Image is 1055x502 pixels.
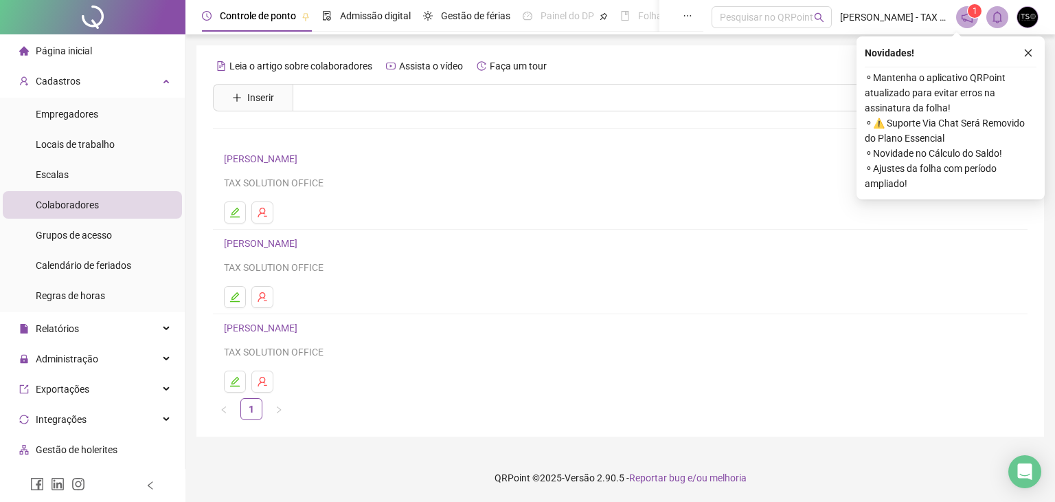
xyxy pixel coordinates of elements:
span: Gestão de férias [441,10,510,21]
span: 1 [973,6,977,16]
span: Página inicial [36,45,92,56]
span: user-delete [257,376,268,387]
a: [PERSON_NAME] [224,153,302,164]
span: home [19,46,29,56]
span: ⚬ Novidade no Cálculo do Saldo! [865,146,1036,161]
img: 94324 [1017,7,1038,28]
span: Gestão de holerites [36,444,117,455]
span: Cadastros [36,76,80,87]
button: left [213,398,235,420]
span: right [275,406,283,414]
a: [PERSON_NAME] [224,323,302,334]
span: Relatórios [36,323,79,334]
div: TAX SOLUTION OFFICE [224,345,1017,360]
span: dashboard [523,11,532,21]
span: Colaboradores [36,199,99,210]
sup: 1 [968,4,982,18]
span: edit [229,376,240,387]
span: edit [229,292,240,303]
span: Escalas [36,169,69,180]
span: Exportações [36,384,89,395]
li: Próxima página [268,398,290,420]
button: Inserir [221,87,285,109]
span: user-add [19,76,29,86]
span: edit [229,207,240,218]
span: lock [19,354,29,364]
span: Novidades ! [865,45,914,61]
span: Folha de pagamento [638,10,726,21]
span: facebook [30,477,44,491]
span: Integrações [36,414,87,425]
span: bell [991,11,1003,23]
span: clock-circle [202,11,212,21]
span: Faça um tour [490,61,547,72]
span: Reportar bug e/ou melhoria [629,472,747,483]
span: Painel do DP [541,10,594,21]
span: export [19,384,29,394]
span: Assista o vídeo [399,61,463,72]
span: file-done [322,11,332,21]
span: pushpin [600,12,608,21]
a: [PERSON_NAME] [224,238,302,249]
span: ⚬ ⚠️ Suporte Via Chat Será Removido do Plano Essencial [865,116,1036,146]
span: Controle de ponto [220,10,296,21]
span: file [19,324,29,334]
span: left [146,481,155,490]
span: notification [961,11,973,23]
button: right [268,398,290,420]
span: ⚬ Ajustes da folha com período ampliado! [865,161,1036,191]
span: search [814,12,824,23]
span: left [220,406,228,414]
span: ⚬ Mantenha o aplicativo QRPoint atualizado para evitar erros na assinatura da folha! [865,70,1036,116]
div: TAX SOLUTION OFFICE [224,175,1017,190]
span: [PERSON_NAME] - TAX SOLUTION OFFICE [840,10,948,25]
span: Empregadores [36,109,98,120]
span: book [620,11,630,21]
div: TAX SOLUTION OFFICE [224,260,1017,275]
span: Administração [36,353,98,364]
span: history [477,61,486,71]
span: youtube [386,61,396,71]
span: user-delete [257,207,268,218]
span: apartment [19,445,29,455]
span: Locais de trabalho [36,139,115,150]
span: plus [232,93,242,102]
span: Calendário de feriados [36,260,131,271]
span: instagram [71,477,85,491]
li: Página anterior [213,398,235,420]
span: Leia o artigo sobre colaboradores [229,61,372,72]
div: Open Intercom Messenger [1008,455,1041,488]
span: Inserir [247,90,274,105]
span: Grupos de acesso [36,230,112,241]
footer: QRPoint © 2025 - 2.90.5 - [185,454,1055,502]
span: user-delete [257,292,268,303]
span: sun [423,11,433,21]
span: Admissão digital [340,10,411,21]
span: Regras de horas [36,290,105,301]
a: 1 [241,399,262,419]
li: 1 [240,398,262,420]
span: Versão [565,472,595,483]
span: linkedin [51,477,65,491]
span: file-text [216,61,226,71]
span: close [1023,48,1033,58]
span: pushpin [302,12,310,21]
span: ellipsis [683,11,692,21]
span: sync [19,415,29,424]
